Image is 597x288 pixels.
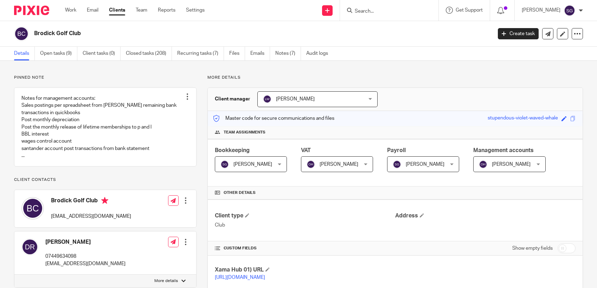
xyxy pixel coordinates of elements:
p: Pinned note [14,75,197,80]
span: Team assignments [224,130,265,135]
a: Reports [158,7,175,14]
a: Notes (7) [275,47,301,60]
span: [PERSON_NAME] [320,162,358,167]
a: Work [65,7,76,14]
h4: CUSTOM FIELDS [215,246,395,251]
a: Create task [498,28,539,39]
span: VAT [301,148,311,153]
a: Audit logs [306,47,333,60]
img: svg%3E [564,5,575,16]
p: More details [154,278,178,284]
p: [EMAIL_ADDRESS][DOMAIN_NAME] [51,213,131,220]
h4: Xama Hub 01) URL [215,266,395,274]
img: svg%3E [220,160,229,169]
img: svg%3E [263,95,271,103]
img: svg%3E [14,26,29,41]
p: Client contacts [14,177,197,183]
span: Payroll [387,148,406,153]
label: Show empty fields [512,245,553,252]
span: [PERSON_NAME] [406,162,444,167]
span: [PERSON_NAME] [276,97,315,102]
span: [PERSON_NAME] [233,162,272,167]
span: [PERSON_NAME] [492,162,531,167]
p: More details [207,75,583,80]
p: Club [215,222,395,229]
img: svg%3E [307,160,315,169]
span: Management accounts [473,148,534,153]
a: Clients [109,7,125,14]
a: Details [14,47,35,60]
a: Closed tasks (208) [126,47,172,60]
input: Search [354,8,417,15]
h2: Brodick Golf Club [34,30,397,37]
img: svg%3E [21,238,38,255]
h4: [PERSON_NAME] [45,238,126,246]
i: Primary [101,197,108,204]
span: Other details [224,190,256,196]
a: Files [229,47,245,60]
p: [PERSON_NAME] [522,7,560,14]
a: Client tasks (0) [83,47,121,60]
div: stupendous-violet-waved-whale [488,114,558,123]
a: Settings [186,7,205,14]
p: 07449634098 [45,253,126,260]
img: svg%3E [479,160,487,169]
a: [URL][DOMAIN_NAME] [215,275,265,280]
a: Team [136,7,147,14]
a: Email [87,7,98,14]
img: svg%3E [21,197,44,220]
a: Recurring tasks (7) [177,47,224,60]
img: svg%3E [393,160,401,169]
h3: Client manager [215,96,250,103]
span: Get Support [456,8,483,13]
p: Master code for secure communications and files [213,115,334,122]
h4: Address [395,212,576,220]
p: [EMAIL_ADDRESS][DOMAIN_NAME] [45,260,126,267]
span: Bookkeeping [215,148,250,153]
a: Open tasks (9) [40,47,77,60]
h4: Brodick Golf Club [51,197,131,206]
a: Emails [250,47,270,60]
h4: Client type [215,212,395,220]
img: Pixie [14,6,49,15]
